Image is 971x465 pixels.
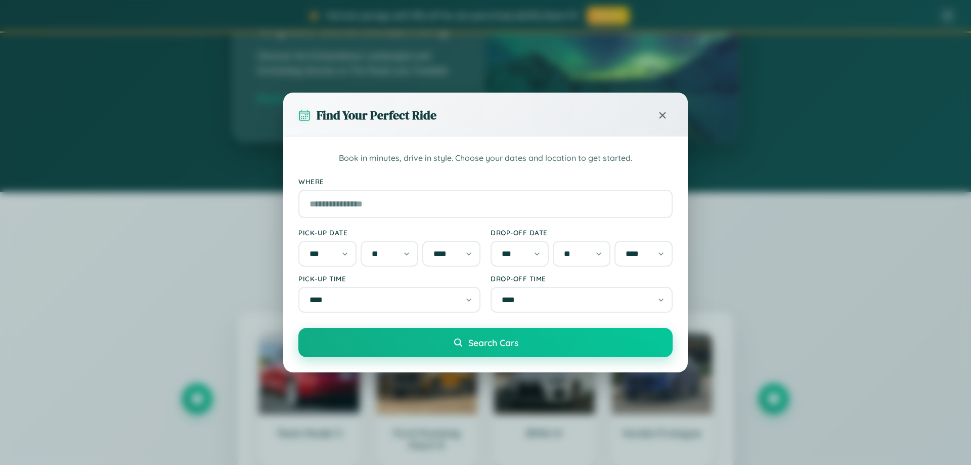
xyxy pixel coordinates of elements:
[298,328,673,357] button: Search Cars
[491,228,673,237] label: Drop-off Date
[317,107,436,123] h3: Find Your Perfect Ride
[298,152,673,165] p: Book in minutes, drive in style. Choose your dates and location to get started.
[298,228,480,237] label: Pick-up Date
[298,274,480,283] label: Pick-up Time
[491,274,673,283] label: Drop-off Time
[468,337,518,348] span: Search Cars
[298,177,673,186] label: Where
